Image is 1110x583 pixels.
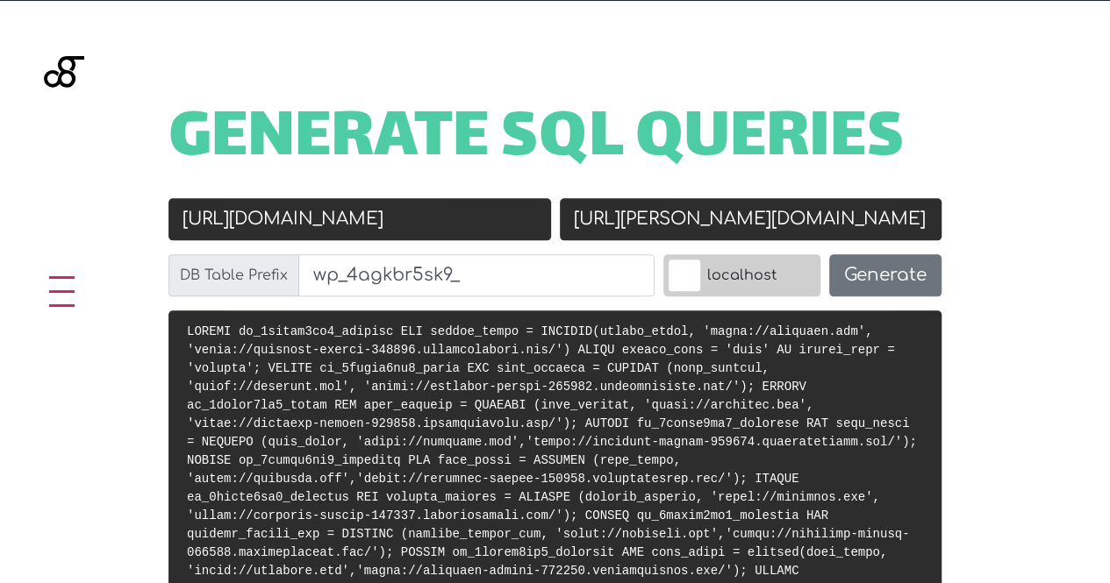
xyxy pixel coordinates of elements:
[44,56,84,188] img: Blackgate
[829,254,942,296] button: Generate
[663,254,820,296] label: localhost
[168,198,551,240] input: Old URL
[168,113,905,167] span: Generate SQL Queries
[560,198,942,240] input: New URL
[298,254,655,296] input: wp_
[168,254,299,296] label: DB Table Prefix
